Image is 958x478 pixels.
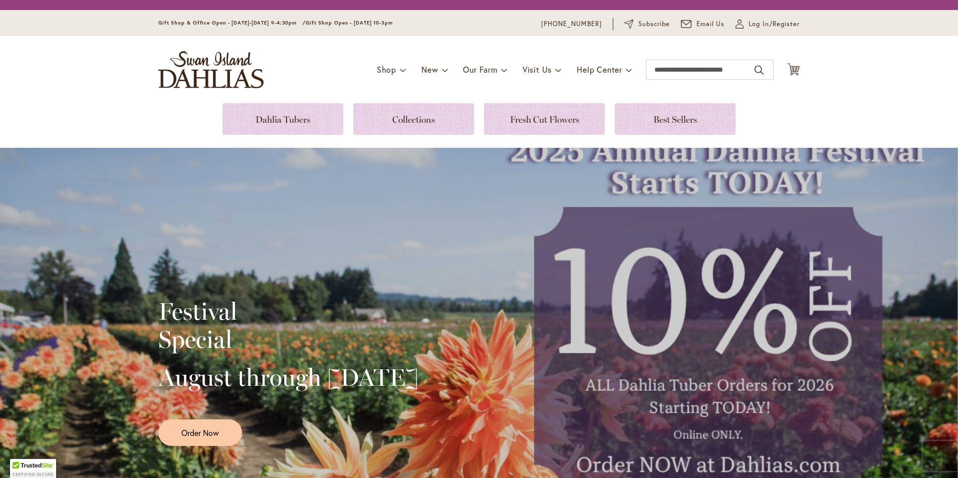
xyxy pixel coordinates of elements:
a: Email Us [681,19,725,29]
button: Search [755,62,764,78]
span: Email Us [696,19,725,29]
span: Log In/Register [749,19,800,29]
span: Shop [377,64,396,75]
a: Log In/Register [736,19,800,29]
span: Subscribe [638,19,670,29]
h2: Festival Special [158,297,418,353]
span: Our Farm [463,64,497,75]
span: New [421,64,438,75]
span: Gift Shop & Office Open - [DATE]-[DATE] 9-4:30pm / [158,20,306,26]
span: Gift Shop Open - [DATE] 10-3pm [306,20,393,26]
span: Visit Us [523,64,552,75]
a: Order Now [158,419,242,446]
a: Subscribe [624,19,670,29]
h2: August through [DATE] [158,363,418,391]
a: [PHONE_NUMBER] [541,19,602,29]
div: TrustedSite Certified [10,459,56,478]
span: Help Center [577,64,622,75]
a: store logo [158,51,264,88]
span: Order Now [181,427,219,438]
